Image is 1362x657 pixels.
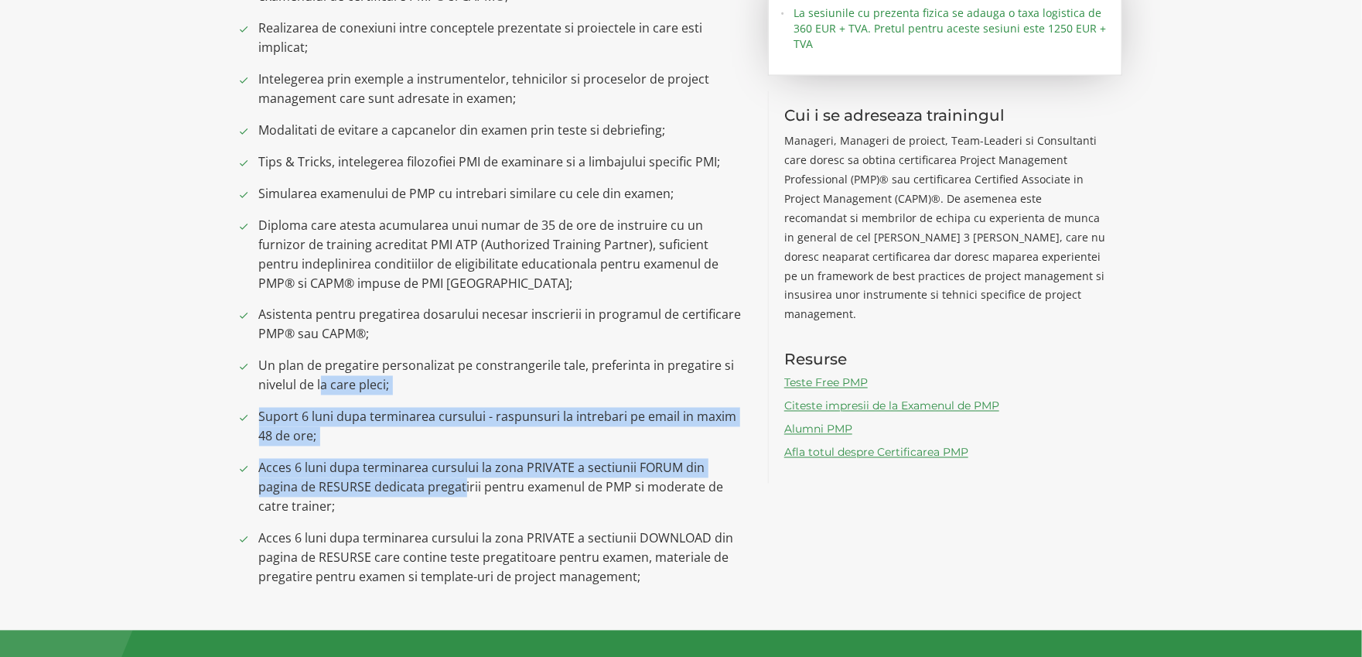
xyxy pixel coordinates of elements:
[784,131,1107,324] p: Manageri, Manageri de proiect, Team-Leaderi si Consultanti care doresc sa obtina certificarea Pro...
[784,107,1107,124] h3: Cui i se adreseaza trainingul
[259,306,746,344] span: Asistenta pentru pregatirea dosarului necesar inscrierii in programul de certificare PMP® sau CAPM®;
[784,351,1107,368] h3: Resurse
[784,376,868,390] a: Teste Free PMP
[259,19,746,57] span: Realizarea de conexiuni intre conceptele prezentate si proiectele in care esti implicat;
[259,459,746,517] span: Acces 6 luni dupa terminarea cursului la zona PRIVATE a sectiunii FORUM din pagina de RESURSE ded...
[784,446,968,460] a: Afla totul despre Certificarea PMP
[259,408,746,447] span: Suport 6 luni dupa terminarea cursului - raspunsuri la intrebari pe email in maxim 48 de ore;
[259,216,746,293] span: Diploma care atesta acumularea unui numar de 35 de ore de instruire cu un furnizor de training ac...
[259,121,746,140] span: Modalitati de evitare a capcanelor din examen prin teste si debriefing;
[259,184,746,204] span: Simularea examenului de PMP cu intrebari similare cu cele din examen;
[784,423,852,436] a: Alumni PMP
[794,5,1110,52] span: La sesiunile cu prezenta fizica se adauga o taxa logistica de 360 EUR + TVA. Pretul pentru aceste...
[784,399,999,413] a: Citeste impresii de la Examenul de PMP
[259,529,746,587] span: Acces 6 luni dupa terminarea cursului la zona PRIVATE a sectiunii DOWNLOAD din pagina de RESURSE ...
[259,152,746,172] span: Tips & Tricks, intelegerea filozofiei PMI de examinare si a limbajului specific PMI;
[259,357,746,395] span: Un plan de pregatire personalizat pe constrangerile tale, preferinta in pregatire si nivelul de l...
[259,70,746,108] span: Intelegerea prin exemple a instrumentelor, tehnicilor si proceselor de project management care su...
